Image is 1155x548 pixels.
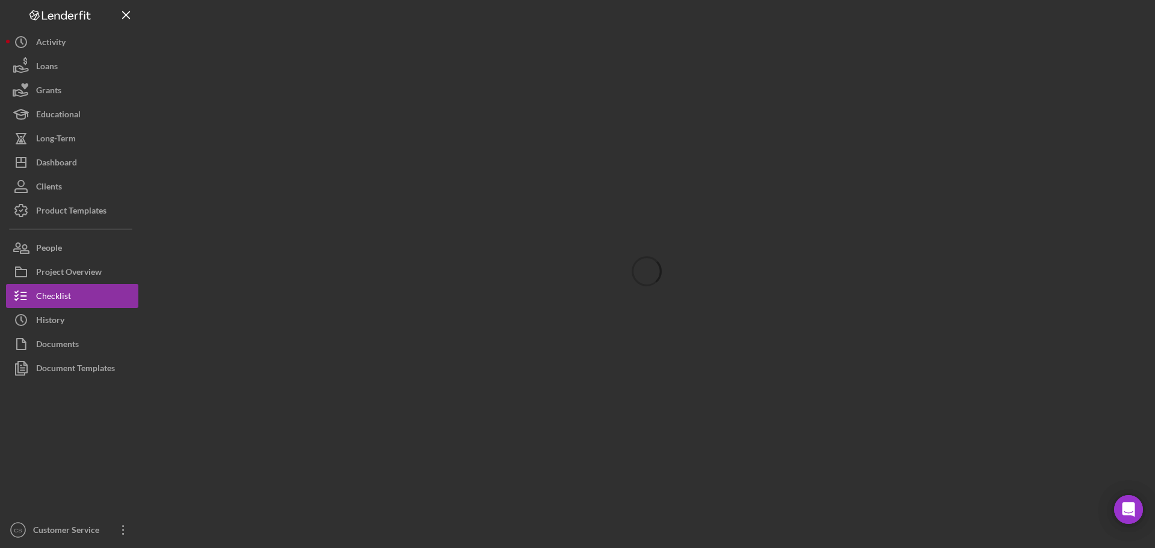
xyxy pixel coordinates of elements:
div: History [36,308,64,335]
button: Checklist [6,284,138,308]
div: Clients [36,174,62,202]
div: Loans [36,54,58,81]
button: Product Templates [6,199,138,223]
button: Clients [6,174,138,199]
button: Documents [6,332,138,356]
button: Educational [6,102,138,126]
button: Dashboard [6,150,138,174]
button: Long-Term [6,126,138,150]
button: Loans [6,54,138,78]
button: Project Overview [6,260,138,284]
div: People [36,236,62,263]
div: Checklist [36,284,71,311]
div: Document Templates [36,356,115,383]
button: History [6,308,138,332]
div: Grants [36,78,61,105]
button: People [6,236,138,260]
button: Activity [6,30,138,54]
div: Educational [36,102,81,129]
div: Product Templates [36,199,106,226]
div: Customer Service [30,518,108,545]
div: Documents [36,332,79,359]
button: Grants [6,78,138,102]
div: Dashboard [36,150,77,177]
div: Long-Term [36,126,76,153]
div: Open Intercom Messenger [1114,495,1143,524]
div: Project Overview [36,260,102,287]
button: CSCustomer Service [6,518,138,542]
text: CS [14,527,22,534]
div: Activity [36,30,66,57]
button: Document Templates [6,356,138,380]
